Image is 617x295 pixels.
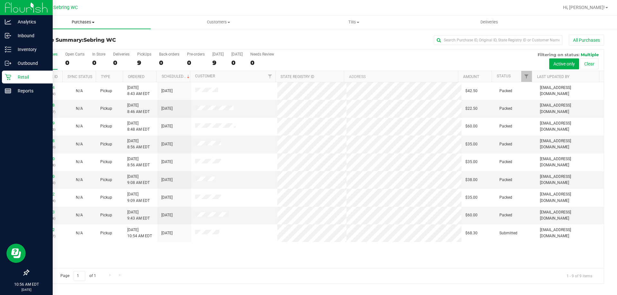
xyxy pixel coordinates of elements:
a: 11841518 [37,103,55,108]
span: Packed [499,212,512,218]
span: [EMAIL_ADDRESS][DOMAIN_NAME] [540,85,600,97]
a: Scheduled [162,74,191,79]
button: N/A [76,159,83,165]
div: Pre-orders [187,52,205,56]
span: Not Applicable [76,124,83,128]
div: 9 [212,59,224,66]
a: State Registry ID [281,74,314,79]
a: 11841830 [37,157,55,161]
span: Purchases [15,19,151,25]
span: $35.00 [465,159,478,165]
span: [EMAIL_ADDRESS][DOMAIN_NAME] [540,102,600,115]
span: Filtering on status: [538,52,579,57]
span: $35.00 [465,141,478,147]
span: [DATE] [161,88,173,94]
span: [DATE] [161,177,173,183]
span: Packed [499,159,512,165]
a: 11841850 [37,174,55,179]
th: Address [344,71,458,82]
a: Amount [463,74,479,79]
span: $60.00 [465,123,478,129]
button: N/A [76,141,83,147]
span: [DATE] [161,123,173,129]
span: [EMAIL_ADDRESS][DOMAIN_NAME] [540,120,600,133]
div: 0 [113,59,130,66]
a: Filter [265,71,275,82]
span: [DATE] 8:48 AM EDT [127,120,150,133]
p: 10:56 AM EDT [3,282,50,287]
span: Packed [499,106,512,112]
div: 0 [187,59,205,66]
span: $35.00 [465,195,478,201]
span: [DATE] 9:09 AM EDT [127,191,150,204]
input: Search Purchase ID, Original ID, State Registry ID or Customer Name... [434,35,562,45]
a: Sync Status [67,74,92,79]
button: N/A [76,212,83,218]
div: In Store [92,52,105,56]
inline-svg: Inbound [5,32,11,39]
div: 0 [159,59,179,66]
a: Tills [286,15,421,29]
span: Deliveries [472,19,507,25]
p: Analytics [11,18,50,26]
a: Ordered [128,74,145,79]
a: 11841619 [37,121,55,126]
span: Tills [286,19,421,25]
span: [DATE] [161,212,173,218]
span: [DATE] 10:54 AM EDT [127,227,152,239]
a: Deliveries [422,15,557,29]
button: N/A [76,195,83,201]
a: 11841384 [37,85,55,90]
div: 0 [92,59,105,66]
span: Submitted [499,230,517,236]
a: Customer [195,74,215,78]
div: Open Carts [65,52,85,56]
span: Not Applicable [76,89,83,93]
span: Customers [151,19,286,25]
span: Not Applicable [76,106,83,111]
a: Status [497,74,511,78]
div: Deliveries [113,52,130,56]
span: [DATE] [161,106,173,112]
span: Packed [499,141,512,147]
button: N/A [76,123,83,129]
span: Pickup [100,88,112,94]
button: Clear [580,58,599,69]
span: Not Applicable [76,160,83,164]
a: Customers [151,15,286,29]
button: All Purchases [569,35,604,46]
span: [DATE] [161,230,173,236]
span: Not Applicable [76,142,83,146]
span: Page of 1 [55,271,101,281]
span: 1 - 9 of 9 items [561,271,597,281]
span: Pickup [100,159,112,165]
button: N/A [76,88,83,94]
inline-svg: Outbound [5,60,11,66]
button: N/A [76,177,83,183]
span: [DATE] 8:56 AM EDT [127,156,150,168]
p: Inventory [11,46,50,53]
span: [EMAIL_ADDRESS][DOMAIN_NAME] [540,209,600,221]
a: 11842113 [37,210,55,214]
span: [DATE] [161,141,173,147]
button: N/A [76,230,83,236]
span: Sebring WC [84,37,116,43]
span: [EMAIL_ADDRESS][DOMAIN_NAME] [540,174,600,186]
span: Pickup [100,230,112,236]
p: Outbound [11,59,50,67]
p: Reports [11,87,50,95]
a: 11841852 [37,192,55,196]
span: [EMAIL_ADDRESS][DOMAIN_NAME] [540,191,600,204]
span: [DATE] 8:43 AM EDT [127,85,150,97]
button: Active only [549,58,579,69]
p: [DATE] [3,287,50,292]
h3: Purchase Summary: [28,37,220,43]
span: Not Applicable [76,178,83,182]
span: [DATE] 9:43 AM EDT [127,209,150,221]
span: Not Applicable [76,213,83,217]
iframe: Resource center [6,244,26,263]
span: [DATE] [161,195,173,201]
div: [DATE] [231,52,243,56]
span: Pickup [100,123,112,129]
span: Pickup [100,177,112,183]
